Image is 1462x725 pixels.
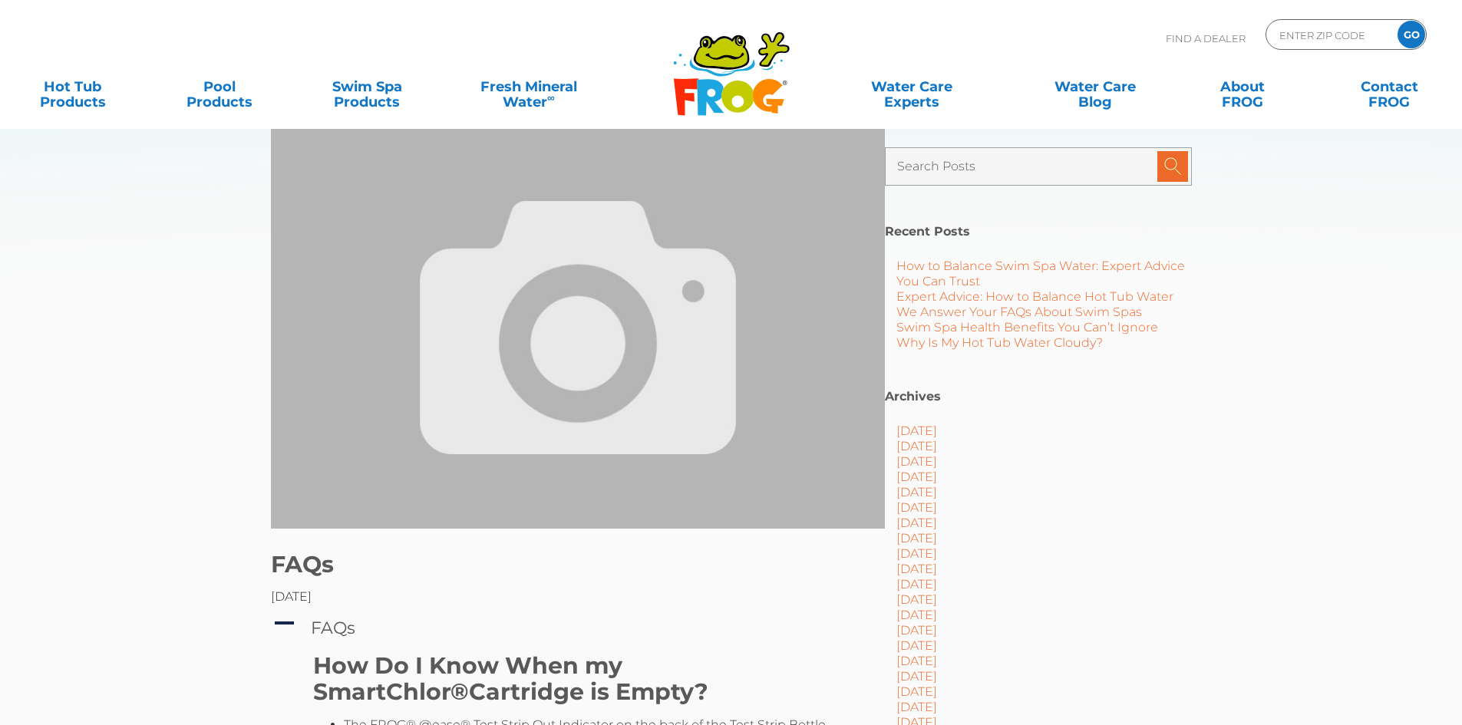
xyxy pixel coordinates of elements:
[15,71,130,102] a: Hot TubProducts
[896,454,937,469] a: [DATE]
[896,470,937,484] a: [DATE]
[896,669,937,684] a: [DATE]
[819,71,1005,102] a: Water CareExperts
[163,71,277,102] a: PoolProducts
[271,127,885,529] img: Frog Products Blog Image
[271,552,885,578] h1: FAQs
[896,531,937,545] a: [DATE]
[896,638,937,653] a: [DATE]
[313,651,622,706] strong: How Do I Know When my SmartChlor
[896,439,937,453] a: [DATE]
[272,612,295,635] span: A
[1157,151,1188,182] input: Submit
[469,677,708,706] strong: Cartridge is Empty?
[896,608,937,622] a: [DATE]
[547,91,555,104] sup: ∞
[896,592,937,607] a: [DATE]
[450,677,469,706] strong: ®
[1398,21,1425,48] input: GO
[1038,71,1152,102] a: Water CareBlog
[896,500,937,515] a: [DATE]
[896,546,937,561] a: [DATE]
[1332,71,1447,102] a: ContactFROG
[896,577,937,592] a: [DATE]
[1185,71,1299,102] a: AboutFROG
[896,623,937,638] a: [DATE]
[896,423,937,438] a: [DATE]
[896,485,937,499] a: [DATE]
[896,516,937,530] a: [DATE]
[896,335,1103,350] a: Why Is My Hot Tub Water Cloudy?
[271,611,885,645] a: A FAQs
[896,684,937,699] a: [DATE]
[457,71,600,102] a: Fresh MineralWater∞
[896,305,1142,319] a: We Answer Your FAQs About Swim Spas
[896,320,1158,334] a: Swim Spa Health Benefits You Can’t Ignore
[896,259,1185,288] a: How to Balance Swim Spa Water: Expert Advice You Can Trust
[896,654,937,668] a: [DATE]
[1166,19,1246,58] p: Find A Dealer
[896,700,937,714] a: [DATE]
[896,289,1173,304] a: Expert Advice: How to Balance Hot Tub Water
[311,615,355,641] h4: FAQs
[896,562,937,576] a: [DATE]
[885,224,1192,239] h2: Recent Posts
[885,389,1192,404] h2: Archives
[1278,24,1381,46] input: Zip Code Form
[310,71,424,102] a: Swim SpaProducts
[271,589,885,605] div: [DATE]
